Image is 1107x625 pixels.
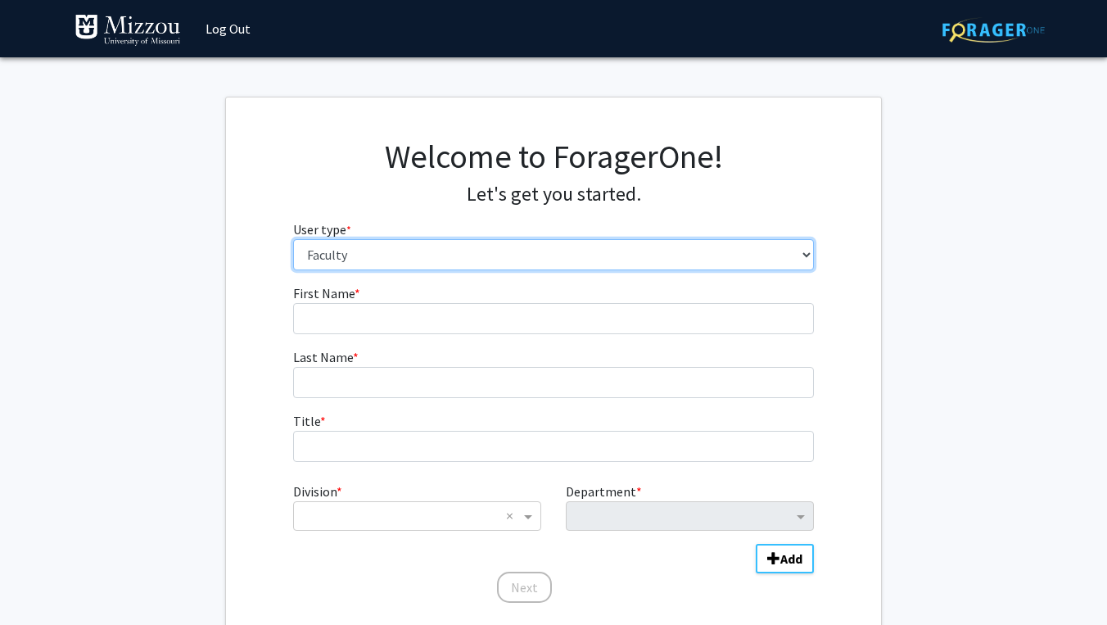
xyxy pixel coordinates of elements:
h4: Let's get you started. [293,183,815,206]
label: User type [293,220,351,239]
span: Clear all [506,506,520,526]
ng-select: Department [566,501,814,531]
button: Next [497,572,552,603]
button: Add Division/Department [756,544,814,573]
h1: Welcome to ForagerOne! [293,137,815,176]
span: First Name [293,285,355,301]
img: University of Missouri Logo [75,14,181,47]
span: Title [293,413,320,429]
img: ForagerOne Logo [942,17,1045,43]
div: Department [553,482,826,531]
ng-select: Division [293,501,541,531]
span: Last Name [293,349,353,365]
div: Division [281,482,553,531]
b: Add [780,550,802,567]
iframe: Chat [12,551,70,613]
